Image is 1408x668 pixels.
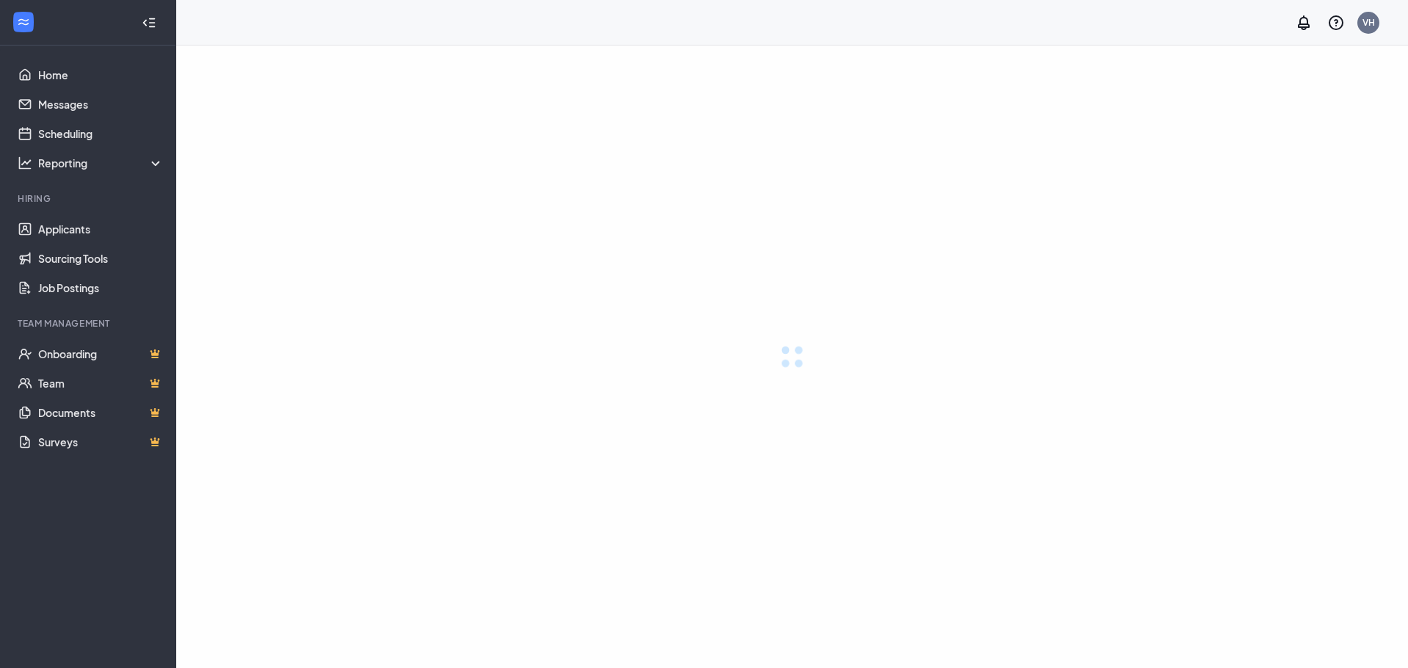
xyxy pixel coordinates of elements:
[18,156,32,170] svg: Analysis
[38,427,164,457] a: SurveysCrown
[38,156,164,170] div: Reporting
[18,192,161,205] div: Hiring
[16,15,31,29] svg: WorkstreamLogo
[38,369,164,398] a: TeamCrown
[1362,16,1375,29] div: VH
[38,90,164,119] a: Messages
[38,398,164,427] a: DocumentsCrown
[1295,14,1313,32] svg: Notifications
[38,273,164,302] a: Job Postings
[1327,14,1345,32] svg: QuestionInfo
[38,339,164,369] a: OnboardingCrown
[38,119,164,148] a: Scheduling
[38,244,164,273] a: Sourcing Tools
[38,214,164,244] a: Applicants
[18,317,161,330] div: Team Management
[142,15,156,30] svg: Collapse
[38,60,164,90] a: Home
